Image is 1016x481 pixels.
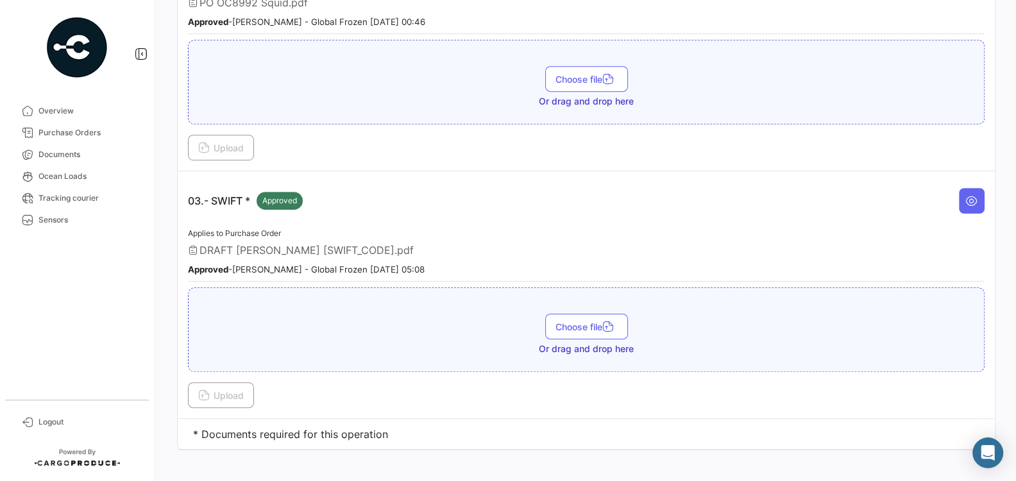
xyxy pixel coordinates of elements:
[555,321,618,332] span: Choose file
[545,314,628,339] button: Choose file
[555,74,618,85] span: Choose file
[38,214,139,226] span: Sensors
[45,15,109,80] img: powered-by.png
[539,342,634,355] span: Or drag and drop here
[188,17,425,27] small: - [PERSON_NAME] - Global Frozen [DATE] 00:46
[198,390,244,401] span: Upload
[188,228,281,238] span: Applies to Purchase Order
[38,105,139,117] span: Overview
[188,17,228,27] b: Approved
[198,142,244,153] span: Upload
[262,195,297,207] span: Approved
[178,419,995,450] td: * Documents required for this operation
[188,264,425,274] small: - [PERSON_NAME] - Global Frozen [DATE] 05:08
[10,144,144,165] a: Documents
[188,192,303,210] p: 03.- SWIFT *
[188,264,228,274] b: Approved
[38,171,139,182] span: Ocean Loads
[10,165,144,187] a: Ocean Loads
[10,209,144,231] a: Sensors
[10,100,144,122] a: Overview
[188,135,254,160] button: Upload
[545,66,628,92] button: Choose file
[199,244,414,257] span: DRAFT [PERSON_NAME] [SWIFT_CODE].pdf
[972,437,1003,468] div: Abrir Intercom Messenger
[188,382,254,408] button: Upload
[38,416,139,428] span: Logout
[539,95,634,108] span: Or drag and drop here
[10,122,144,144] a: Purchase Orders
[38,127,139,139] span: Purchase Orders
[38,149,139,160] span: Documents
[10,187,144,209] a: Tracking courier
[38,192,139,204] span: Tracking courier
